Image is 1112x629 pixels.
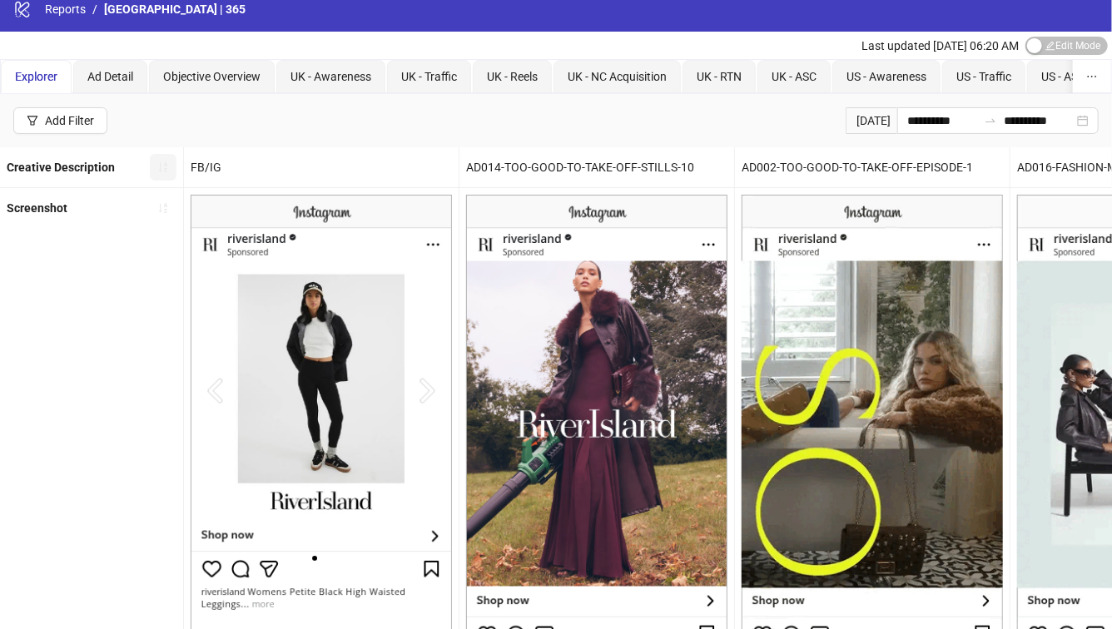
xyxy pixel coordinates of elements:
[459,147,734,187] div: AD014-TOO-GOOD-TO-TAKE-OFF-STILLS-10
[13,107,107,134] button: Add Filter
[846,107,897,134] div: [DATE]
[184,147,459,187] div: FB/IG
[1041,70,1085,83] span: US - ASC
[735,147,1010,187] div: AD002-TOO-GOOD-TO-TAKE-OFF-EPISODE-1
[290,70,371,83] span: UK - Awareness
[157,161,169,173] span: sort-ascending
[45,114,94,127] div: Add Filter
[27,115,38,126] span: filter
[772,70,817,83] span: UK - ASC
[487,70,538,83] span: UK - Reels
[697,70,742,83] span: UK - RTN
[984,114,997,127] span: to
[956,70,1011,83] span: US - Traffic
[1086,71,1098,82] span: ellipsis
[163,70,261,83] span: Objective Overview
[15,70,57,83] span: Explorer
[7,201,67,215] b: Screenshot
[1073,60,1111,93] button: ellipsis
[104,2,246,16] span: [GEOGRAPHIC_DATA] | 365
[87,70,133,83] span: Ad Detail
[846,70,926,83] span: US - Awareness
[157,202,169,214] span: sort-ascending
[7,161,115,174] b: Creative Description
[568,70,667,83] span: UK - NC Acquisition
[401,70,457,83] span: UK - Traffic
[984,114,997,127] span: swap-right
[861,39,1019,52] span: Last updated [DATE] 06:20 AM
